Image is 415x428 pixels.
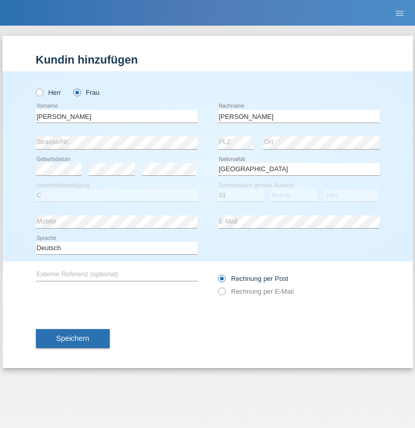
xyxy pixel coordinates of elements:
label: Frau [73,89,100,96]
span: Speichern [56,334,89,342]
a: menu [389,10,410,16]
label: Rechnung per Post [218,275,288,282]
label: Rechnung per E-Mail [218,288,294,295]
i: menu [394,8,405,18]
label: Herr [36,89,62,96]
input: Rechnung per Post [218,275,225,288]
button: Speichern [36,329,110,349]
input: Herr [36,89,43,95]
h1: Kundin hinzufügen [36,53,380,66]
input: Frau [73,89,80,95]
input: Rechnung per E-Mail [218,288,225,300]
